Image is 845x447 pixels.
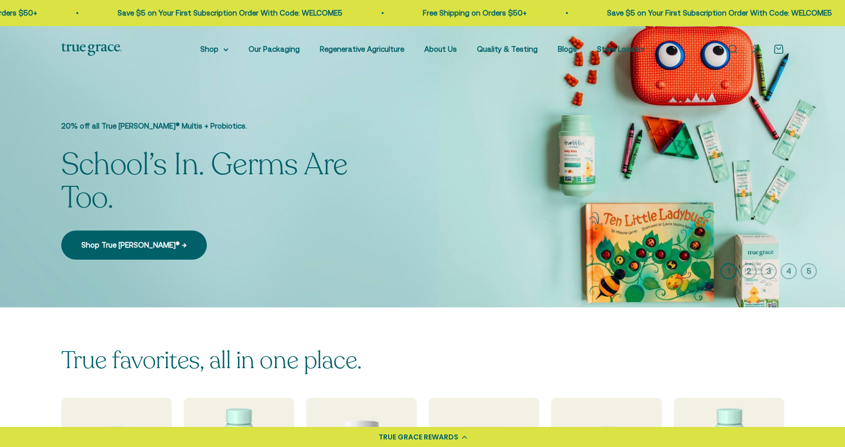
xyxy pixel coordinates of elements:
p: Save $5 on Your First Subscription Order With Code: WELCOME5 [582,7,807,19]
p: 20% off all True [PERSON_NAME]® Multis + Probiotics. [61,120,393,132]
p: Save $5 on Your First Subscription Order With Code: WELCOME5 [92,7,317,19]
a: Quality & Testing [477,45,538,53]
button: 1 [720,263,737,279]
button: 5 [801,263,817,279]
a: About Us [424,45,457,53]
split-lines: School’s In. Germs Are Too. [61,144,348,218]
split-lines: True favorites, all in one place. [61,344,362,377]
a: Blogs [558,45,577,53]
a: Regenerative Agriculture [320,45,404,53]
button: 3 [761,263,777,279]
summary: Shop [200,43,228,55]
a: Store Locator [597,45,645,53]
a: Shop True [PERSON_NAME]® → [61,231,207,260]
a: Our Packaging [249,45,300,53]
button: 4 [781,263,797,279]
button: 2 [741,263,757,279]
div: TRUE GRACE REWARDS [379,432,458,442]
a: Free Shipping on Orders $50+ [398,9,502,17]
